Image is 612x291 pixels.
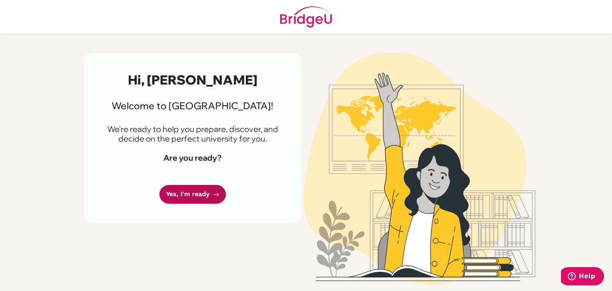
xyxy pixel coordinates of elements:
[561,267,604,287] iframe: Opens a widget where you can find more information
[103,153,282,163] h4: Are you ready?
[103,72,282,87] h2: Hi, [PERSON_NAME]
[103,124,282,144] p: We're ready to help you prepare, discover, and decide on the perfect university for you.
[159,185,226,204] a: Yes, I'm ready
[103,100,282,112] h3: Welcome to [GEOGRAPHIC_DATA]!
